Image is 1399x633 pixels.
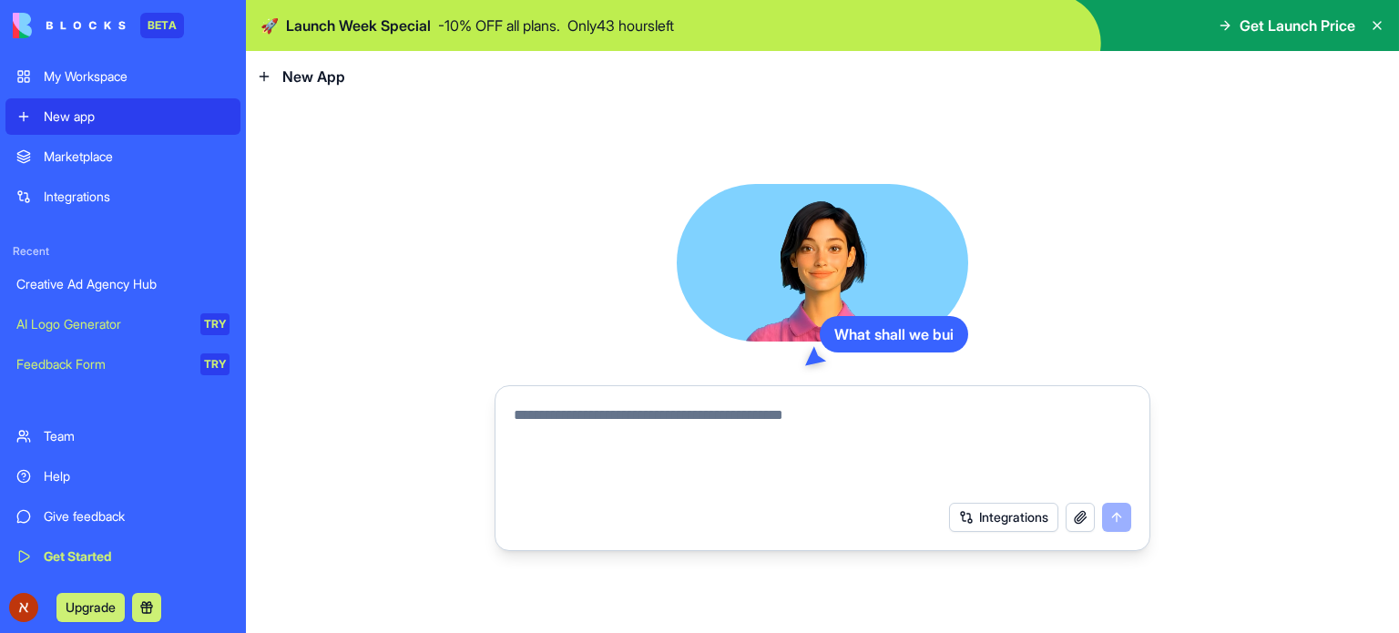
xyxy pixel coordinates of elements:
[200,353,230,375] div: TRY
[260,15,279,36] span: 🚀
[949,503,1058,532] button: Integrations
[5,244,240,259] span: Recent
[5,458,240,495] a: Help
[44,547,230,566] div: Get Started
[820,316,968,352] div: What shall we bui
[5,306,240,342] a: AI Logo GeneratorTRY
[13,13,126,38] img: logo
[286,15,431,36] span: Launch Week Special
[5,538,240,575] a: Get Started
[5,418,240,454] a: Team
[13,13,184,38] a: BETA
[5,138,240,175] a: Marketplace
[5,98,240,135] a: New app
[44,507,230,526] div: Give feedback
[16,315,188,333] div: AI Logo Generator
[44,427,230,445] div: Team
[9,593,38,622] img: ACg8ocJ8iPfLexrdFGKjkyr9aCrcUi1U4srka9BOnj27hlYDja7XdQ=s96-c
[44,188,230,206] div: Integrations
[44,467,230,485] div: Help
[44,148,230,166] div: Marketplace
[282,66,345,87] span: New App
[16,275,230,293] div: Creative Ad Agency Hub
[5,346,240,383] a: Feedback FormTRY
[1240,15,1355,36] span: Get Launch Price
[44,107,230,126] div: New app
[567,15,674,36] p: Only 43 hours left
[5,498,240,535] a: Give feedback
[5,179,240,215] a: Integrations
[140,13,184,38] div: BETA
[56,597,125,616] a: Upgrade
[56,593,125,622] button: Upgrade
[5,266,240,302] a: Creative Ad Agency Hub
[16,355,188,373] div: Feedback Form
[5,58,240,95] a: My Workspace
[438,15,560,36] p: - 10 % OFF all plans.
[44,67,230,86] div: My Workspace
[200,313,230,335] div: TRY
